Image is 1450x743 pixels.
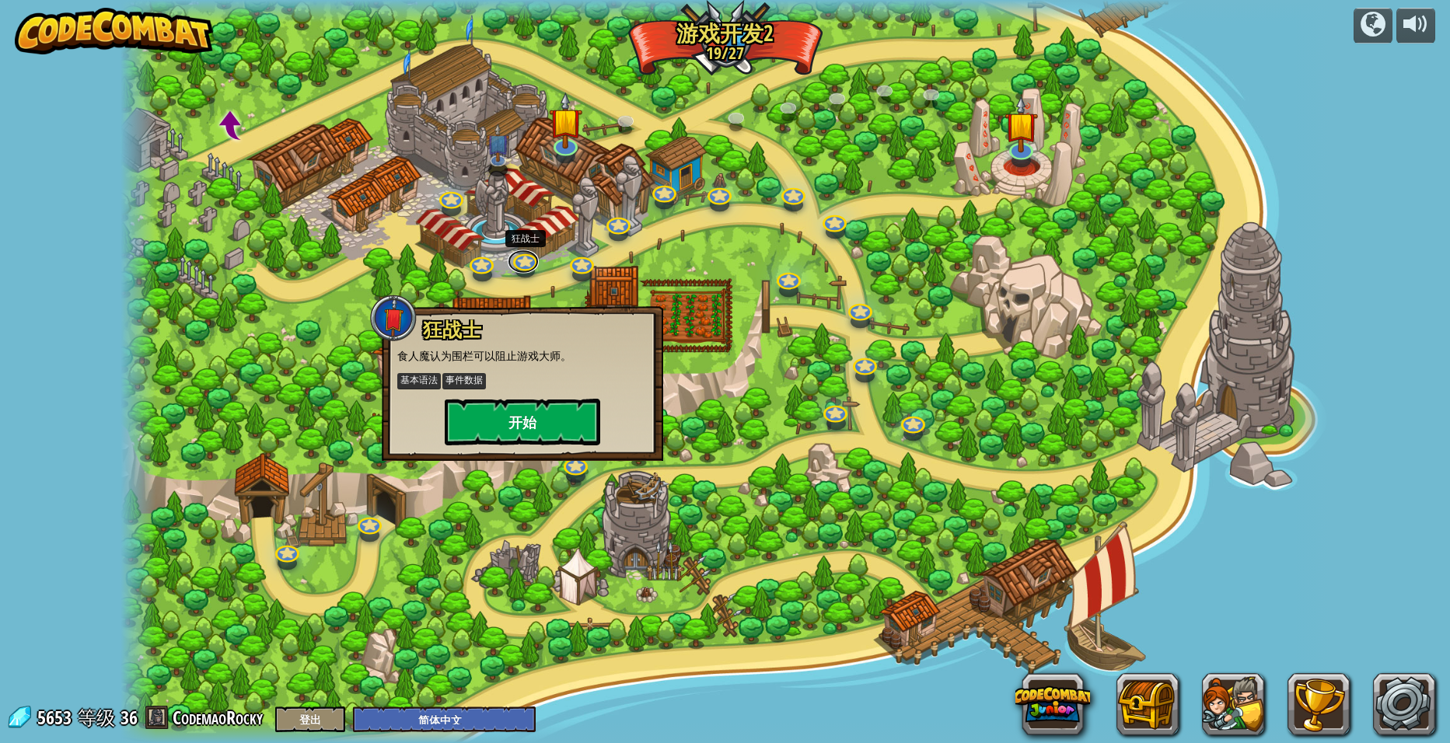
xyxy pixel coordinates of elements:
[173,705,267,730] a: CodemaoRocky
[1005,96,1039,152] img: level-banner-started.png
[15,8,214,54] img: CodeCombat - Learn how to code by playing a game
[1354,8,1392,44] button: 战役
[487,124,509,162] img: level-banner-unstarted-subscriber.png
[442,373,486,389] kbd: 事件数据
[397,348,648,364] p: 食人魔认为围栏可以阻止游戏大师。
[397,373,441,389] kbd: 基本语法
[78,705,115,731] span: 等级
[549,92,582,148] img: level-banner-started.png
[423,316,481,343] span: 狂战士
[275,706,345,732] button: 登出
[1396,8,1435,44] button: 音量调节
[445,399,600,445] button: 开始
[121,705,138,730] span: 36
[37,705,76,730] span: 5653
